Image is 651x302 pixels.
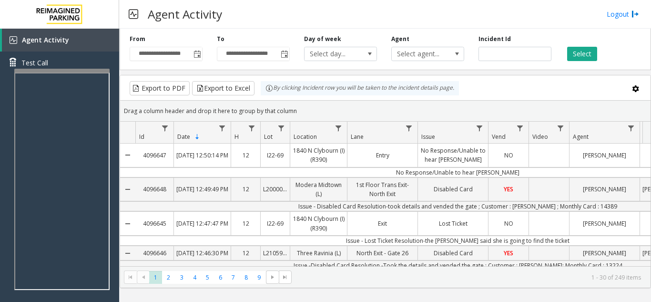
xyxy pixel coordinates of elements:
a: [PERSON_NAME] [570,217,640,230]
span: Page 9 [253,271,265,284]
label: To [217,35,224,43]
span: Lot [264,133,273,141]
span: Page 2 [162,271,175,284]
span: NO [504,151,513,159]
a: [PERSON_NAME] [570,246,640,260]
a: YES [488,246,529,260]
a: Lot Filter Menu [275,122,288,135]
span: Go to the next page [266,271,279,284]
span: Page 8 [240,271,253,284]
span: Sortable [193,133,201,141]
span: Test Call [21,58,48,68]
span: Toggle popup [279,47,289,61]
label: Incident Id [478,35,511,43]
span: Page 6 [214,271,227,284]
span: Select agent... [392,47,449,61]
span: Agent Activity [22,35,69,44]
button: Export to PDF [130,81,190,95]
span: Issue [421,133,435,141]
span: Page 5 [201,271,214,284]
a: 1840 N Clybourn (I) (R390) [290,144,347,167]
span: Go to the next page [269,273,276,281]
a: North Exit - Gate 26 [347,246,417,260]
a: 12 [231,148,260,162]
button: Select [567,47,597,61]
a: Logout [607,9,639,19]
span: Go to the last page [281,273,289,281]
div: Data table [120,122,651,266]
span: YES [504,185,513,193]
span: Page 3 [175,271,188,284]
img: infoIcon.svg [265,84,273,92]
img: logout [631,9,639,19]
a: L21059300 [261,246,290,260]
span: Date [177,133,190,141]
a: Location Filter Menu [332,122,345,135]
a: 4096646 [135,246,173,260]
div: By clicking Incident row you will be taken to the incident details page. [261,81,459,95]
img: 'icon' [10,36,17,44]
div: Drag a column header and drop it here to group by that column [120,103,651,119]
a: 1st Floor Trans Exit- North Exit [347,178,417,201]
a: Exit [347,217,417,230]
a: [DATE] 12:49:49 PM [174,182,231,196]
span: Page 7 [227,271,240,284]
a: NO [488,148,529,162]
a: 4096647 [135,148,173,162]
img: pageIcon [129,2,138,26]
a: Date Filter Menu [216,122,229,135]
span: H [234,133,239,141]
a: No Response/Unable to hear [PERSON_NAME] [418,144,488,167]
h3: Agent Activity [143,2,227,26]
a: 12 [231,182,260,196]
span: YES [504,249,513,257]
span: Vend [492,133,506,141]
a: Id Filter Menu [159,122,172,135]
a: 12 [231,217,260,230]
button: Export to Excel [192,81,254,95]
a: Collapse Details [120,208,135,239]
a: Vend Filter Menu [514,122,527,135]
span: Select day... [305,47,362,61]
a: 12 [231,246,260,260]
a: Three Ravinia (L) [290,246,347,260]
a: [PERSON_NAME] [570,182,640,196]
a: Agent Filter Menu [625,122,638,135]
a: [DATE] 12:47:47 PM [174,217,231,230]
a: I22-69 [261,148,290,162]
a: L20000500 [261,182,290,196]
span: Page 1 [149,271,162,284]
a: 4096645 [135,217,173,230]
span: Toggle popup [192,47,202,61]
label: From [130,35,145,43]
a: 1840 N Clybourn (I) (R390) [290,212,347,235]
a: NO [488,217,529,230]
span: Video [532,133,548,141]
a: Modera Midtown (L) [290,178,347,201]
a: Lane Filter Menu [403,122,416,135]
a: 4096648 [135,182,173,196]
a: Issue Filter Menu [473,122,486,135]
a: [DATE] 12:50:14 PM [174,148,231,162]
span: Location [294,133,317,141]
a: [DATE] 12:46:30 PM [174,246,231,260]
a: Agent Activity [2,29,119,52]
a: Collapse Details [120,174,135,205]
kendo-pager-info: 1 - 30 of 249 items [297,273,641,281]
a: [PERSON_NAME] [570,148,640,162]
a: I22-69 [261,217,290,230]
label: Day of week [304,35,341,43]
a: Video Filter Menu [554,122,567,135]
a: H Filter Menu [245,122,258,135]
a: Collapse Details [120,242,135,264]
span: Page 4 [188,271,201,284]
span: Id [139,133,144,141]
a: Disabled Card [418,246,488,260]
a: Entry [347,148,417,162]
span: NO [504,219,513,228]
span: Go to the last page [279,271,292,284]
a: Disabled Card [418,182,488,196]
span: Lane [351,133,364,141]
a: YES [488,182,529,196]
a: Lost Ticket [418,217,488,230]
